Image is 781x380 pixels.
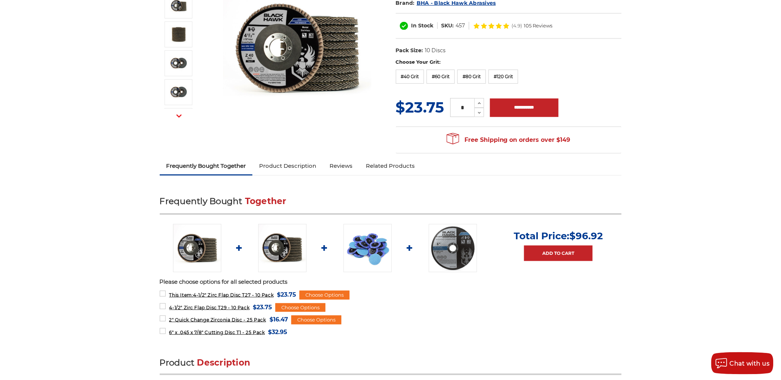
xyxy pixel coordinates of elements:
[169,83,188,101] img: 60 grit flap disc
[456,22,465,30] dd: 457
[197,357,251,368] span: Description
[169,330,265,335] span: 6" x .045 x 7/8" Cutting Disc T1 - 25 Pack
[441,22,454,30] dt: SKU:
[169,292,274,298] span: 4-1/2" Zirc Flap Disc T27 - 10 Pack
[160,357,195,368] span: Product
[512,23,522,28] span: (4.9)
[170,108,188,124] button: Next
[169,54,188,73] img: 40 grit flap disc
[396,98,444,116] span: $23.75
[570,230,603,242] span: $96.92
[524,246,593,261] a: Add to Cart
[169,292,193,298] strong: This Item:
[277,290,296,300] span: $23.75
[169,25,188,44] img: 10 pack of 4.5" Black Hawk Flap Discs
[514,230,603,242] p: Total Price:
[323,158,359,174] a: Reviews
[160,196,242,206] span: Frequently Bought
[253,302,272,312] span: $23.75
[396,59,622,66] label: Choose Your Grit:
[425,47,446,54] dd: 10 Discs
[300,291,350,300] div: Choose Options
[291,316,341,324] div: Choose Options
[359,158,421,174] a: Related Products
[173,224,221,272] img: Black Hawk 4-1/2" x 7/8" Flap Disc Type 27 - 10 Pack
[160,158,253,174] a: Frequently Bought Together
[524,23,553,28] span: 105 Reviews
[160,278,622,286] p: Please choose options for all selected products
[169,317,266,323] span: 2" Quick Change Zirconia Disc - 25 Pack
[268,327,288,337] span: $32.95
[252,158,323,174] a: Product Description
[169,305,249,310] span: 4-1/2" Zirc Flap Disc T29 - 10 Pack
[730,360,770,367] span: Chat with us
[396,47,423,54] dt: Pack Size:
[411,22,434,29] span: In Stock
[275,303,325,312] div: Choose Options
[447,133,570,147] span: Free Shipping on orders over $149
[269,314,288,324] span: $16.47
[245,196,287,206] span: Together
[711,352,774,374] button: Chat with us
